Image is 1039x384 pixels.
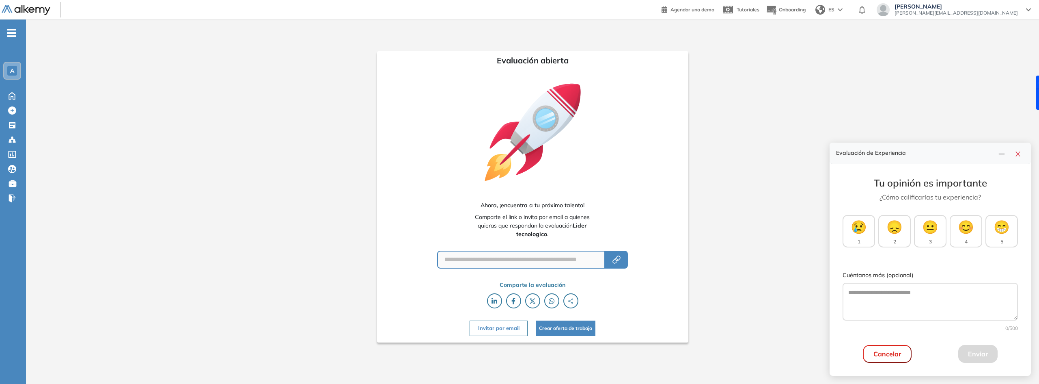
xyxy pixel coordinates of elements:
[2,5,50,15] img: Logo
[929,238,932,245] span: 3
[995,148,1008,159] button: line
[470,321,527,336] button: Invitar por email
[843,271,1018,280] label: Cuéntanos más (opcional)
[994,217,1010,236] span: 😁
[863,345,912,363] button: Cancelar
[536,321,595,336] button: Crear oferta de trabajo
[843,215,875,247] button: 😢1
[922,217,938,236] span: 😐
[878,215,911,247] button: 😞2
[7,32,16,34] i: -
[843,192,1018,202] p: ¿Cómo calificarías tu experiencia?
[828,6,834,13] span: ES
[958,217,974,236] span: 😊
[472,213,593,239] span: Comparte el link o invita por email a quienes quieras que respondan la evaluación .
[858,238,860,245] span: 1
[737,7,759,13] span: Tutoriales
[893,238,896,245] span: 2
[500,281,565,289] span: Comparte la evaluación
[815,5,825,15] img: world
[836,150,995,156] h4: Evaluación de Experiencia
[914,215,946,247] button: 😐3
[998,151,1005,157] span: line
[886,217,903,236] span: 😞
[481,201,584,210] span: Ahora, ¡encuentra a tu próximo talento!
[10,67,14,74] span: A
[779,7,806,13] span: Onboarding
[1011,148,1024,159] button: close
[965,238,968,245] span: 4
[766,1,806,19] button: Onboarding
[838,8,843,11] img: arrow
[670,7,714,13] span: Agendar una demo
[950,215,982,247] button: 😊4
[843,177,1018,189] h3: Tu opinión es importante
[497,54,569,67] span: Evaluación abierta
[1000,238,1003,245] span: 5
[895,3,1018,10] span: [PERSON_NAME]
[985,215,1018,247] button: 😁5
[958,345,998,363] button: Enviar
[851,217,867,236] span: 😢
[895,10,1018,16] span: [PERSON_NAME][EMAIL_ADDRESS][DOMAIN_NAME]
[1015,151,1021,157] span: close
[843,325,1018,332] div: 0 /500
[662,4,714,14] a: Agendar una demo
